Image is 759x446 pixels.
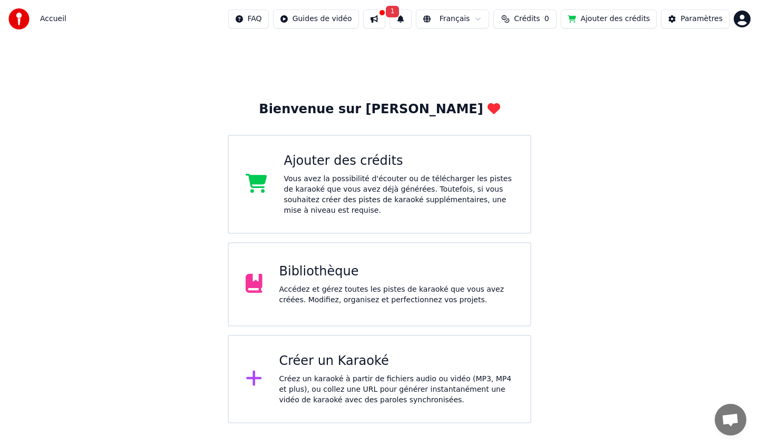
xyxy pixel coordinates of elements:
[279,374,514,405] div: Créez un karaoké à partir de fichiers audio ou vidéo (MP3, MP4 et plus), ou collez une URL pour g...
[40,14,66,24] nav: breadcrumb
[514,14,540,24] span: Crédits
[715,404,746,435] a: Ouvrir le chat
[40,14,66,24] span: Accueil
[273,9,359,28] button: Guides de vidéo
[228,9,269,28] button: FAQ
[284,174,514,216] div: Vous avez la possibilité d'écouter ou de télécharger les pistes de karaoké que vous avez déjà gén...
[386,6,400,17] span: 1
[279,284,514,305] div: Accédez et gérez toutes les pistes de karaoké que vous avez créées. Modifiez, organisez et perfec...
[390,9,412,28] button: 1
[680,14,723,24] div: Paramètres
[279,353,514,370] div: Créer un Karaoké
[279,263,514,280] div: Bibliothèque
[259,101,500,118] div: Bienvenue sur [PERSON_NAME]
[561,9,657,28] button: Ajouter des crédits
[8,8,30,29] img: youka
[544,14,549,24] span: 0
[284,153,514,170] div: Ajouter des crédits
[661,9,729,28] button: Paramètres
[493,9,557,28] button: Crédits0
